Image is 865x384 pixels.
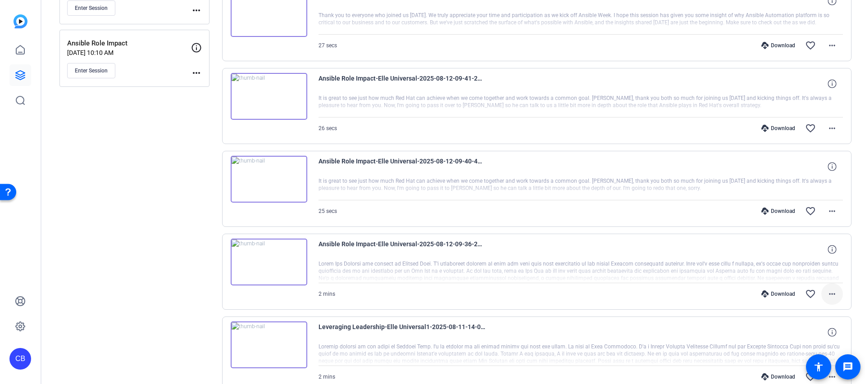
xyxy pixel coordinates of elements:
mat-icon: more_horiz [191,5,202,16]
span: 2 mins [319,374,335,380]
p: [DATE] 10:10 AM [67,49,191,56]
img: thumb-nail [231,156,307,203]
span: Leveraging Leadership-Elle Universal1-2025-08-11-14-09-03-876-0 [319,321,485,343]
mat-icon: favorite_border [805,206,816,217]
mat-icon: more_horiz [827,40,838,51]
div: Download [757,290,800,298]
button: Enter Session [67,63,115,78]
span: Ansible Role Impact-Elle Universal-2025-08-12-09-41-24-313-0 [319,73,485,95]
img: thumb-nail [231,239,307,285]
mat-icon: more_horiz [827,206,838,217]
div: CB [9,348,31,370]
span: Enter Session [75,5,108,12]
mat-icon: accessibility [813,361,824,372]
span: 2 mins [319,291,335,297]
mat-icon: favorite_border [805,371,816,382]
span: Enter Session [75,67,108,74]
img: thumb-nail [231,73,307,120]
span: 27 secs [319,42,337,49]
p: Ansible Role Impact [67,38,191,49]
div: Download [757,208,800,215]
mat-icon: more_horiz [191,68,202,78]
span: Ansible Role Impact-Elle Universal-2025-08-12-09-36-25-302-0 [319,239,485,260]
span: 25 secs [319,208,337,214]
mat-icon: more_horiz [827,371,838,382]
mat-icon: message [842,361,853,372]
mat-icon: more_horiz [827,289,838,299]
mat-icon: favorite_border [805,289,816,299]
img: blue-gradient.svg [14,14,27,28]
div: Download [757,42,800,49]
mat-icon: favorite_border [805,40,816,51]
mat-icon: more_horiz [827,123,838,134]
img: thumb-nail [231,321,307,368]
div: Download [757,125,800,132]
mat-icon: favorite_border [805,123,816,134]
div: Download [757,373,800,380]
span: 26 secs [319,125,337,131]
button: Enter Session [67,0,115,16]
span: Ansible Role Impact-Elle Universal-2025-08-12-09-40-47-578-0 [319,156,485,177]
